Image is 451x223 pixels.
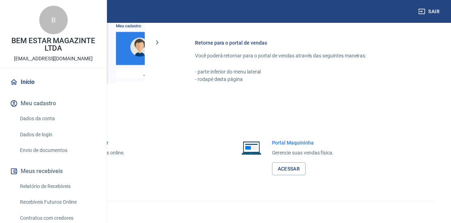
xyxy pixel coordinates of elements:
[272,139,334,146] h6: Portal Maquininha
[417,5,442,18] button: Sair
[195,52,417,60] p: Você poderá retornar para o portal de vendas através das seguintes maneiras:
[17,195,98,209] a: Recebíveis Futuros Online
[9,96,98,111] button: Meu cadastro
[236,139,266,156] img: Imagem de um notebook aberto
[17,143,98,158] a: Envio de documentos
[272,162,306,176] a: Acessar
[9,74,98,90] a: Início
[195,39,417,46] h6: Retorne para o portal de vendas
[272,149,334,157] p: Gerencie suas vendas física.
[17,207,434,214] p: 2025 ©
[17,179,98,194] a: Relatório de Recebíveis
[195,76,417,83] p: - rodapé desta página
[195,68,417,76] p: - parte inferior do menu lateral
[6,37,101,52] p: BEM ESTAR MAGAZINTE LTDA
[17,115,434,122] h5: Acesso rápido
[39,6,68,34] div: B
[14,55,93,62] p: [EMAIL_ADDRESS][DOMAIN_NAME]
[17,111,98,126] a: Dados da conta
[9,163,98,179] button: Meus recebíveis
[17,127,98,142] a: Dados de login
